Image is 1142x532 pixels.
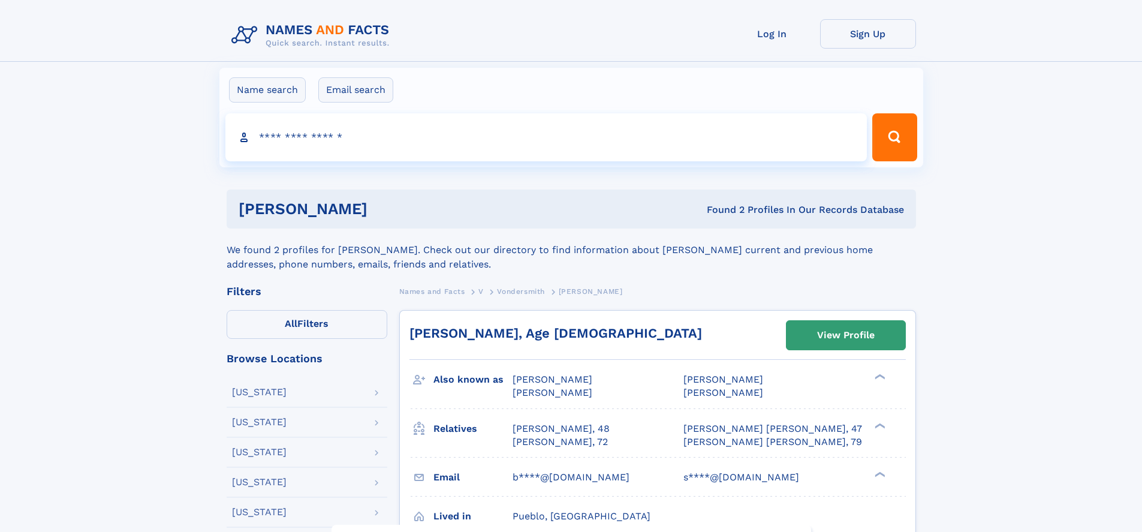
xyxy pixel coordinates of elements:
div: [US_STATE] [232,417,287,427]
a: Log In [724,19,820,49]
input: search input [225,113,867,161]
span: Vondersmith [497,287,545,296]
span: [PERSON_NAME] [683,374,763,385]
a: [PERSON_NAME] [PERSON_NAME], 79 [683,435,862,449]
a: View Profile [787,321,905,350]
div: ❯ [872,422,886,429]
label: Email search [318,77,393,103]
span: All [285,318,297,329]
label: Filters [227,310,387,339]
a: [PERSON_NAME], 48 [513,422,610,435]
div: [US_STATE] [232,507,287,517]
span: V [478,287,484,296]
h3: Also known as [433,369,513,390]
div: [US_STATE] [232,387,287,397]
span: Pueblo, [GEOGRAPHIC_DATA] [513,510,650,522]
div: ❯ [872,470,886,478]
span: [PERSON_NAME] [513,387,592,398]
h3: Relatives [433,419,513,439]
div: [US_STATE] [232,447,287,457]
a: Sign Up [820,19,916,49]
div: Browse Locations [227,353,387,364]
button: Search Button [872,113,917,161]
div: [US_STATE] [232,477,287,487]
a: Vondersmith [497,284,545,299]
div: We found 2 profiles for [PERSON_NAME]. Check out our directory to find information about [PERSON_... [227,229,916,272]
img: Logo Names and Facts [227,19,399,52]
h3: Email [433,467,513,488]
h1: [PERSON_NAME] [239,202,537,217]
h3: Lived in [433,506,513,527]
a: [PERSON_NAME] [PERSON_NAME], 47 [683,422,862,435]
a: [PERSON_NAME], Age [DEMOGRAPHIC_DATA] [409,326,702,341]
span: [PERSON_NAME] [683,387,763,398]
div: Filters [227,286,387,297]
label: Name search [229,77,306,103]
div: Found 2 Profiles In Our Records Database [537,203,904,217]
span: [PERSON_NAME] [513,374,592,385]
a: Names and Facts [399,284,465,299]
a: V [478,284,484,299]
div: ❯ [872,373,886,381]
a: [PERSON_NAME], 72 [513,435,608,449]
span: [PERSON_NAME] [559,287,623,296]
div: View Profile [817,321,875,349]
